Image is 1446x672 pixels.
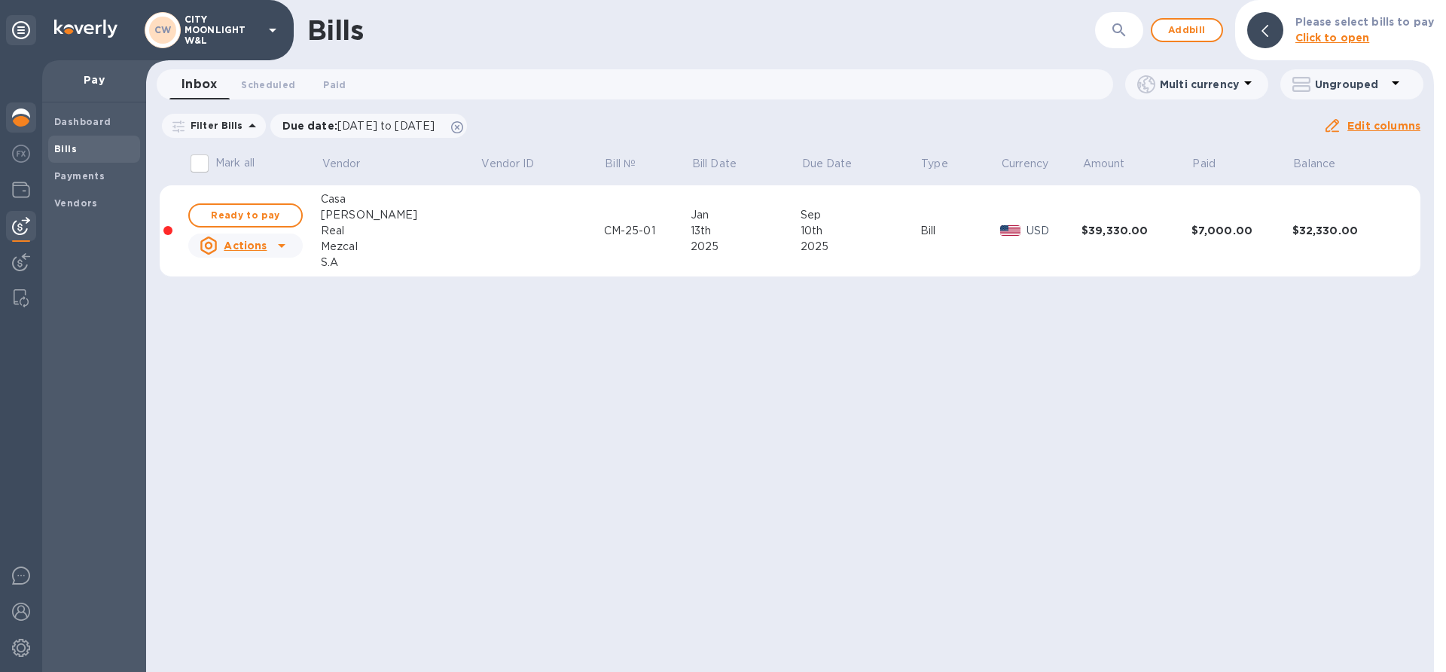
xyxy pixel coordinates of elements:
[1293,156,1355,172] span: Balance
[241,77,295,93] span: Scheduled
[54,116,111,127] b: Dashboard
[321,223,480,239] div: Real
[605,156,655,172] span: Bill №
[1164,21,1210,39] span: Add bill
[691,239,801,255] div: 2025
[1347,120,1420,132] u: Edit columns
[1293,156,1335,172] p: Balance
[481,156,534,172] p: Vendor ID
[322,156,380,172] span: Vendor
[12,181,30,199] img: Wallets
[605,156,636,172] p: Bill №
[6,15,36,45] div: Unpin categories
[691,207,801,223] div: Jan
[54,20,117,38] img: Logo
[1192,156,1216,172] p: Paid
[921,156,968,172] span: Type
[337,120,435,132] span: [DATE] to [DATE]
[604,223,691,239] div: CM-25-01
[481,156,554,172] span: Vendor ID
[801,239,920,255] div: 2025
[185,14,260,46] p: CITY MOONLIGHT W&L
[188,203,303,228] button: Ready to pay
[801,207,920,223] div: Sep
[802,156,853,172] p: Due Date
[802,156,872,172] span: Due Date
[1002,156,1048,172] p: Currency
[54,197,98,209] b: Vendors
[1000,225,1020,236] img: USD
[1151,18,1223,42] button: Addbill
[1192,156,1235,172] span: Paid
[691,223,801,239] div: 13th
[154,24,172,35] b: CW
[1081,223,1191,238] div: $39,330.00
[215,155,255,171] p: Mark all
[54,170,105,182] b: Payments
[1315,77,1387,92] p: Ungrouped
[54,72,134,87] p: Pay
[1027,223,1081,239] p: USD
[692,156,737,172] p: Bill Date
[692,156,756,172] span: Bill Date
[1295,32,1370,44] b: Click to open
[270,114,468,138] div: Due date:[DATE] to [DATE]
[282,118,443,133] p: Due date :
[202,206,289,225] span: Ready to pay
[307,14,363,46] h1: Bills
[182,74,217,95] span: Inbox
[1292,223,1401,238] div: $32,330.00
[185,119,243,132] p: Filter Bills
[321,207,480,223] div: [PERSON_NAME]
[1083,156,1145,172] span: Amount
[321,239,480,255] div: Mezcal
[321,255,480,270] div: S.A
[12,145,30,163] img: Foreign exchange
[1295,16,1434,28] b: Please select bills to pay
[322,156,361,172] p: Vendor
[1083,156,1125,172] p: Amount
[321,191,480,207] div: Casa
[1160,77,1239,92] p: Multi currency
[323,77,346,93] span: Paid
[224,240,267,252] u: Actions
[921,156,948,172] p: Type
[920,223,1001,239] div: Bill
[801,223,920,239] div: 10th
[1191,223,1292,238] div: $7,000.00
[54,143,77,154] b: Bills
